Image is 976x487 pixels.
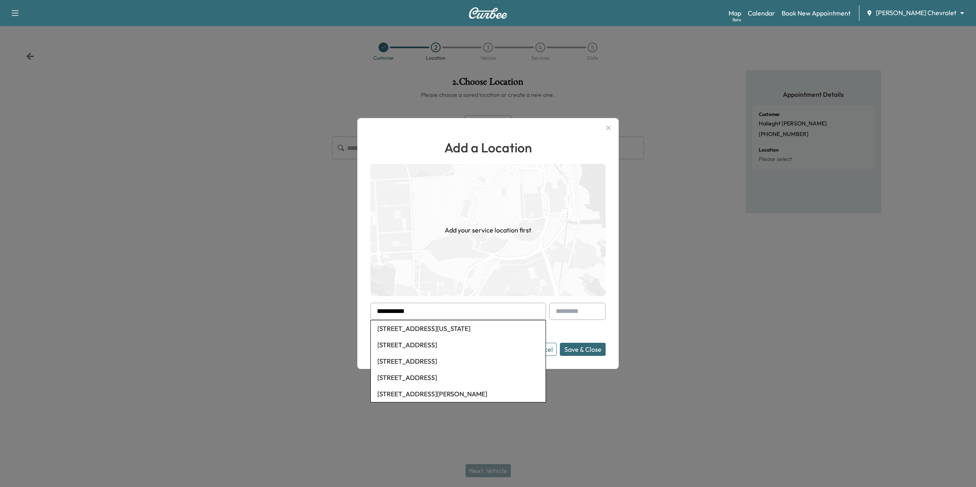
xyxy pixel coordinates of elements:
[876,8,956,18] span: [PERSON_NAME] Chevrolet
[748,8,775,18] a: Calendar
[733,17,741,23] div: Beta
[370,164,606,296] img: empty-map-CL6vilOE.png
[371,320,546,337] li: [STREET_ADDRESS][US_STATE]
[729,8,741,18] a: MapBeta
[560,343,606,356] button: Save & Close
[371,353,546,369] li: [STREET_ADDRESS]
[782,8,851,18] a: Book New Appointment
[371,337,546,353] li: [STREET_ADDRESS]
[445,225,531,235] h1: Add your service location first
[371,369,546,386] li: [STREET_ADDRESS]
[370,138,606,157] h1: Add a Location
[371,386,546,402] li: [STREET_ADDRESS][PERSON_NAME]
[468,7,508,19] img: Curbee Logo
